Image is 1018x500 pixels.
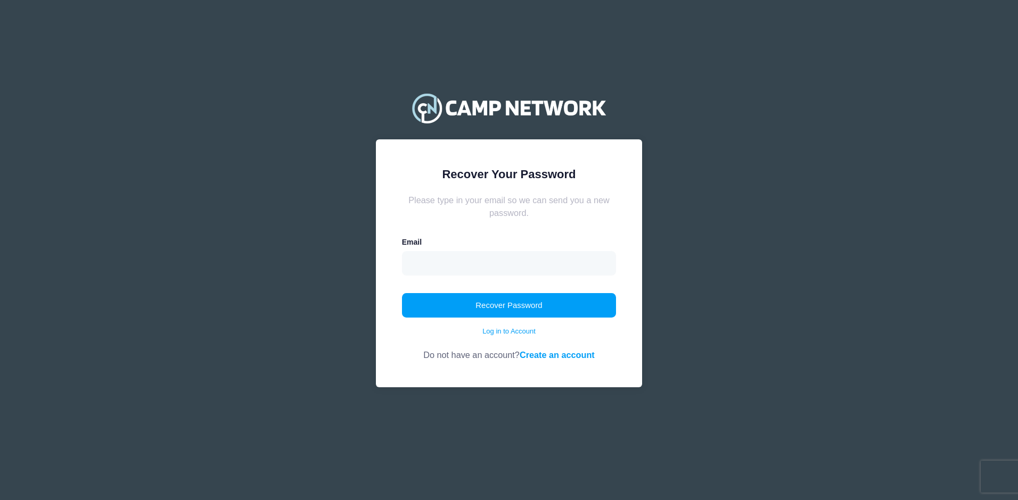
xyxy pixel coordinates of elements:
[402,194,617,220] div: Please type in your email so we can send you a new password.
[520,350,595,360] a: Create an account
[407,87,611,129] img: Camp Network
[402,336,617,361] div: Do not have an account?
[402,237,422,248] label: Email
[402,293,617,318] button: Recover Password
[402,165,617,183] div: Recover Your Password
[482,326,536,337] a: Log in to Account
